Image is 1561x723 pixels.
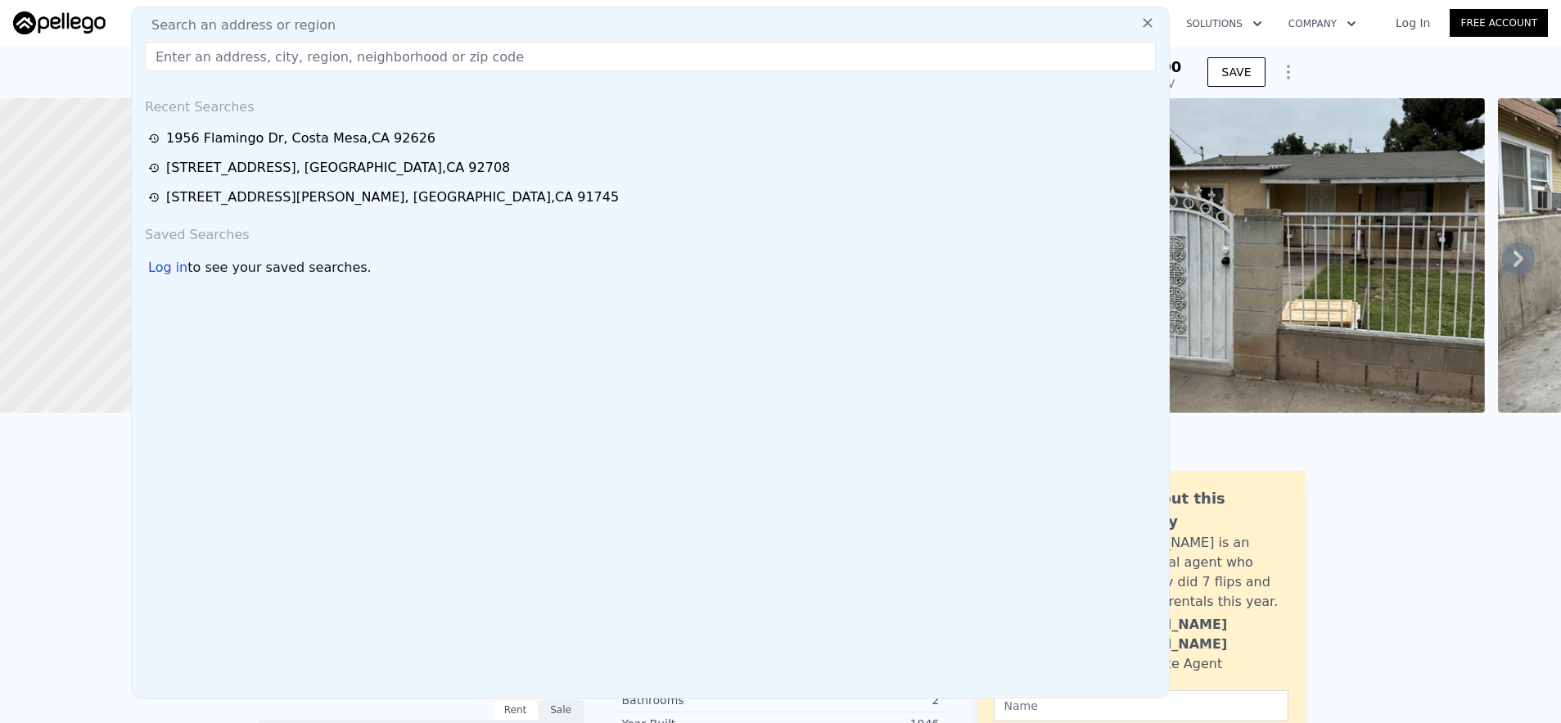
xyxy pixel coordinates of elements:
[138,16,336,35] span: Search an address or region
[138,84,1162,124] div: Recent Searches
[1106,487,1288,533] div: Ask about this property
[166,129,435,148] div: 1956 Flamingo Dr , Costa Mesa , CA 92626
[187,258,371,278] span: to see your saved searches.
[1450,9,1548,37] a: Free Account
[781,692,940,708] div: 2
[539,699,584,721] div: Sale
[622,692,781,708] div: Bathrooms
[1376,15,1450,31] a: Log In
[148,129,1157,148] a: 1956 Flamingo Dr, Costa Mesa,CA 92626
[994,690,1288,721] input: Name
[1106,615,1288,654] div: [PERSON_NAME] [PERSON_NAME]
[166,188,619,207] div: [STREET_ADDRESS][PERSON_NAME] , [GEOGRAPHIC_DATA] , CA 91745
[1106,533,1288,612] div: [PERSON_NAME] is an active local agent who personally did 7 flips and bought 3 rentals this year.
[1124,98,1486,413] img: Sale: 169811046 Parcel: 61146367
[1207,57,1265,87] button: SAVE
[145,42,1156,71] input: Enter an address, city, region, neighborhood or zip code
[1173,9,1275,38] button: Solutions
[1275,9,1369,38] button: Company
[493,699,539,721] div: Rent
[1272,56,1305,88] button: Show Options
[148,158,1157,178] a: [STREET_ADDRESS], [GEOGRAPHIC_DATA],CA 92708
[138,212,1162,251] div: Saved Searches
[13,11,106,34] img: Pellego
[148,258,187,278] div: Log in
[166,158,510,178] div: [STREET_ADDRESS] , [GEOGRAPHIC_DATA] , CA 92708
[148,188,1157,207] a: [STREET_ADDRESS][PERSON_NAME], [GEOGRAPHIC_DATA],CA 91745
